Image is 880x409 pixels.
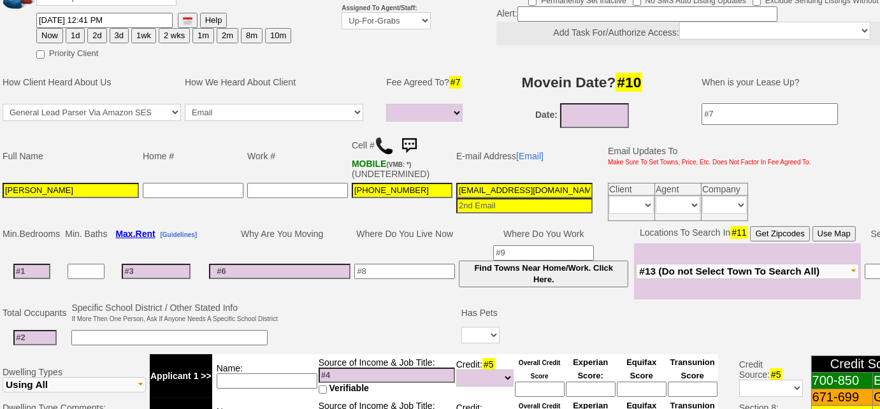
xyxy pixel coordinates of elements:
input: Ask Customer: Do You Know Your Overall Credit Score [515,382,565,397]
td: Source of Income & Job Title: [318,354,456,398]
button: 8m [241,28,263,43]
button: Help [200,13,227,28]
a: Hide Logs [839,1,877,10]
button: 3d [110,28,129,43]
font: Experian Score: [573,357,608,380]
td: Email Updates To [598,131,813,181]
span: Bedrooms [19,229,60,239]
nobr: Locations To Search In [640,227,856,238]
td: E-mail Address [454,131,595,181]
img: [calendar icon] [183,16,192,25]
button: 1d [66,28,85,43]
font: Equifax Score [626,357,656,380]
td: 671-699 [811,389,872,406]
input: #2 [13,330,57,345]
button: Get Zipcodes [750,226,809,241]
input: #1 [13,264,50,279]
input: #9 [493,245,594,261]
button: 2 wks [159,28,190,43]
td: How We Heard About Client [183,63,378,101]
a: [Guidelines] [160,229,197,239]
a: [Email] [516,151,544,161]
span: #5 [770,368,783,381]
b: Date: [535,110,558,120]
span: #11 [730,226,747,239]
td: Min. [1,224,63,243]
td: Full Name [1,131,141,181]
input: #8 [354,264,455,279]
td: Client [609,183,655,195]
b: Max. [115,229,155,239]
input: 2nd Email [456,198,593,213]
span: #5 [482,358,495,371]
td: Total Occupants [1,301,69,325]
td: Cell # (UNDETERMINED) [350,131,454,181]
span: Using All [6,379,48,390]
button: #13 (Do not Select Town To Search All) [636,264,859,279]
b: Assigned To Agent/Staff: [342,4,417,11]
td: Applicant 1 >> [150,354,212,398]
font: Make Sure To Set Towns, Price, Etc. Does Not Factor In Fee Agreed To. [608,159,811,166]
span: #7 [449,76,462,89]
h3: Movein Date? [477,71,688,94]
button: Using All [3,377,146,392]
td: Fee Agreed To? [384,63,468,101]
button: Find Towns Near Home/Work. Click Here. [459,261,628,287]
font: MOBILE [352,159,386,169]
td: Home # [141,131,245,181]
input: #3 [122,264,191,279]
td: Min. Baths [63,224,109,243]
td: Agent [655,183,702,195]
td: Company [702,183,748,195]
td: Where Do You Work [457,224,630,243]
span: Verifiable [329,383,369,393]
td: How Client Heard About Us [1,63,183,101]
font: If More Then One Person, Ask If Anyone Needs A Specific School District [71,315,277,322]
button: Now [36,28,63,43]
label: Priority Client [36,45,98,59]
img: call.png [375,136,394,155]
input: #7 [702,103,838,125]
b: Verizon Wireless [352,159,411,169]
font: 40 minutes Ago [1,12,48,19]
span: #13 (Do not Select Town To Search All) [639,266,819,276]
input: Ask Customer: Do You Know Your Transunion Credit Score [668,382,718,397]
input: #6 [209,264,350,279]
input: Ask Customer: Do You Know Your Equifax Credit Score [617,382,667,397]
td: Work # [245,131,350,181]
td: Credit: [456,354,514,398]
input: #4 [319,368,455,383]
td: Name: [212,354,318,398]
button: 2d [87,28,106,43]
b: [DATE] [1,1,48,20]
button: 1wk [131,28,156,43]
img: sms.png [396,133,422,159]
input: Priority Client [36,50,45,59]
td: Specific School District / Other Stated Info [69,301,279,325]
span: #10 [616,73,642,92]
input: Ask Customer: Do You Know Your Experian Credit Score [566,382,616,397]
input: 1st Email - Question #0 [456,183,593,198]
font: Transunion Score [670,357,715,380]
button: 10m [265,28,291,43]
td: Why Are You Moving [207,224,352,243]
td: Where Do You Live Now [352,224,457,243]
td: 700-850 [811,373,872,389]
span: Rent [136,229,155,239]
a: [Reply] [51,124,83,134]
button: 1m [192,28,214,43]
button: 2m [217,28,238,43]
font: (VMB: *) [386,161,411,168]
b: [Guidelines] [160,231,197,238]
button: Use Map [812,226,856,241]
td: Has Pets [459,301,501,325]
font: Overall Credit Score [519,359,561,380]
